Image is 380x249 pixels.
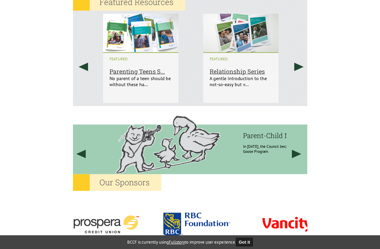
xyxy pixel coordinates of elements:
[110,53,172,75] a: Parenting Teens S...
[254,206,321,243] img: vancity-3.png
[103,11,178,52] img: Parenting Teens Series
[110,75,172,87] p: No parent of a teen should be without these ha...
[163,213,230,236] img: rbc.png
[110,56,172,61] i: FEATURED
[73,207,140,243] img: prospera-4.png
[210,75,272,87] p: A gentle introduction to the not-so-easy but v...
[169,239,185,245] a: Fullstory
[210,56,272,61] i: FEATURED
[236,238,253,246] button: Got it
[73,174,161,191] h2: Our Sponsors
[98,106,234,181] img: History Filler Image
[203,11,279,52] img: Relationship Series
[210,53,272,75] a: Relationship Series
